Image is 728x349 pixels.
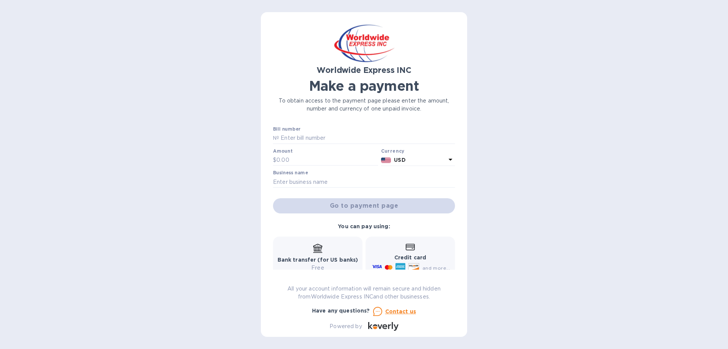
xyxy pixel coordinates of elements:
input: 0.00 [276,155,378,166]
label: Business name [273,171,308,175]
span: and more... [422,265,450,271]
h1: Make a payment [273,78,455,94]
label: Bill number [273,127,300,132]
b: Bank transfer (for US banks) [278,257,358,263]
b: Credit card [394,254,426,261]
p: Free [278,264,358,272]
p: All your account information will remain secure and hidden from Worldwide Express INC and other b... [273,285,455,301]
img: USD [381,158,391,163]
input: Enter business name [273,176,455,188]
b: Worldwide Express INC [317,65,411,75]
p: Powered by [329,322,362,330]
p: To obtain access to the payment page please enter the amount, number and currency of one unpaid i... [273,97,455,113]
b: USD [394,157,405,163]
label: Amount [273,149,292,153]
b: You can pay using: [338,223,390,229]
p: $ [273,156,276,164]
u: Contact us [385,308,416,314]
b: Currency [381,148,405,154]
input: Enter bill number [279,133,455,144]
b: Have any questions? [312,308,370,314]
p: № [273,134,279,142]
